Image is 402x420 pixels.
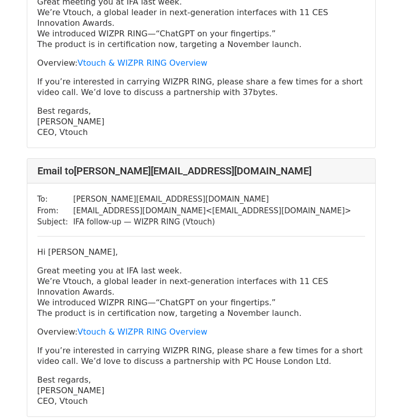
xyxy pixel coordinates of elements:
a: Vtouch & WIZPR RING Overview [77,58,207,68]
p: Overview: [37,58,365,68]
p: If you’re interested in carrying WIZPR RING, please share a few times for a short video call. We’... [37,345,365,366]
td: To: [37,194,73,205]
p: Great meeting you at IFA last week. We’re Vtouch, a global leader in next‑generation interfaces w... [37,265,365,318]
td: [PERSON_NAME][EMAIL_ADDRESS][DOMAIN_NAME] [73,194,351,205]
td: IFA follow‑up — WIZPR RING (Vtouch) [73,216,351,228]
td: [EMAIL_ADDRESS][DOMAIN_NAME] < [EMAIL_ADDRESS][DOMAIN_NAME] > [73,205,351,217]
td: Subject: [37,216,73,228]
div: 채팅 위젯 [351,371,402,420]
h4: Email to [PERSON_NAME][EMAIL_ADDRESS][DOMAIN_NAME] [37,165,365,177]
td: From: [37,205,73,217]
p: Overview: [37,326,365,337]
a: Vtouch & WIZPR RING Overview [77,327,207,337]
p: If you’re interested in carrying WIZPR RING, please share a few times for a short video call. We’... [37,76,365,98]
p: Best regards, [PERSON_NAME] CEO, Vtouch [37,106,365,137]
p: Hi [PERSON_NAME], [37,247,365,257]
p: Best regards, [PERSON_NAME] CEO, Vtouch [37,375,365,406]
iframe: Chat Widget [351,371,402,420]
